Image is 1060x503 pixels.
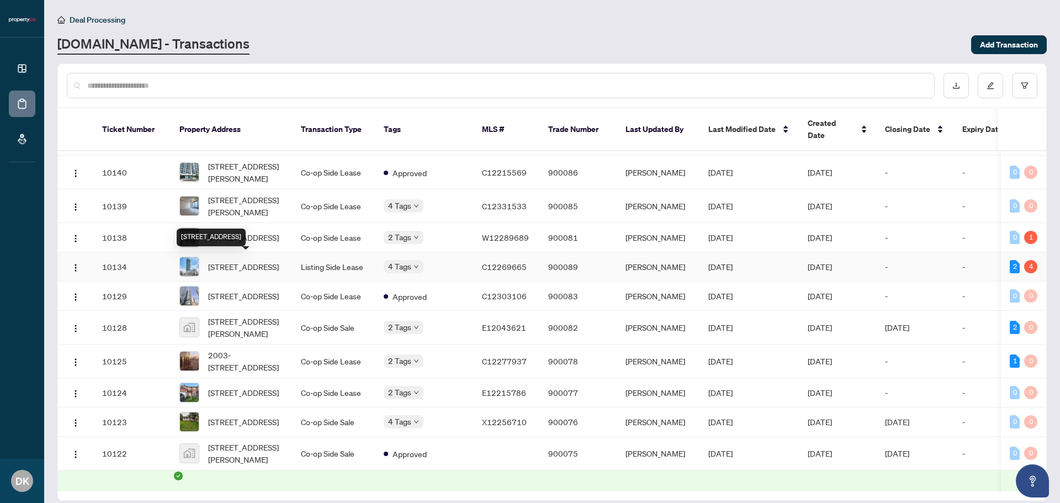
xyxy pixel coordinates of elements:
button: Logo [67,413,84,431]
span: 2 Tags [388,321,411,333]
span: C12269665 [482,262,527,272]
td: - [876,223,953,252]
td: - [953,437,1031,470]
td: - [876,282,953,311]
div: 0 [1024,415,1037,428]
span: [DATE] [808,322,832,332]
img: Logo [71,419,80,427]
div: 0 [1024,321,1037,334]
td: - [953,223,1031,252]
span: E12043621 [482,322,526,332]
span: Deal Processing [70,15,125,25]
img: thumbnail-img [180,412,199,431]
span: [DATE] [808,448,832,458]
span: [STREET_ADDRESS][PERSON_NAME] [208,315,283,340]
span: [STREET_ADDRESS][PERSON_NAME] [208,441,283,465]
div: 0 [1010,231,1020,244]
button: Add Transaction [971,35,1047,54]
th: Property Address [171,108,292,151]
td: Co-op Side Lease [292,189,375,223]
div: 0 [1010,386,1020,399]
td: 10124 [93,378,171,407]
div: 1 [1010,354,1020,368]
img: Logo [71,234,80,243]
div: 0 [1024,354,1037,368]
td: [PERSON_NAME] [617,252,699,282]
span: Add Transaction [980,36,1038,54]
th: MLS # [473,108,539,151]
span: 2 Tags [388,354,411,367]
span: [DATE] [808,167,832,177]
td: 10139 [93,189,171,223]
td: [PERSON_NAME] [617,407,699,437]
span: [DATE] [808,356,832,366]
span: C12331533 [482,201,527,211]
span: [DATE] [808,201,832,211]
span: DK [15,473,29,489]
td: 10129 [93,282,171,311]
td: 10140 [93,156,171,189]
img: logo [9,17,35,23]
th: Ticket Number [93,108,171,151]
img: thumbnail-img [180,257,199,276]
span: X12256710 [482,417,527,427]
div: 0 [1024,386,1037,399]
td: - [953,407,1031,437]
img: Logo [71,263,80,272]
span: [DATE] [708,262,733,272]
td: [PERSON_NAME] [617,156,699,189]
span: down [414,390,419,395]
span: [DATE] [708,232,733,242]
td: [DATE] [876,311,953,345]
img: thumbnail-img [180,383,199,402]
img: thumbnail-img [180,287,199,305]
td: 900078 [539,345,617,378]
span: download [952,82,960,89]
img: Logo [71,169,80,178]
th: Trade Number [539,108,617,151]
img: Logo [71,450,80,459]
td: [PERSON_NAME] [617,311,699,345]
td: [PERSON_NAME] [617,189,699,223]
button: filter [1012,73,1037,98]
td: Co-op Side Lease [292,156,375,189]
button: Logo [67,197,84,215]
span: Expiry Date [962,123,1003,135]
th: Last Modified Date [699,108,799,151]
span: Approved [393,167,427,179]
span: down [414,235,419,240]
div: 0 [1024,166,1037,179]
span: Approved [393,290,427,303]
td: - [953,282,1031,311]
button: Logo [67,319,84,336]
td: - [953,156,1031,189]
div: 0 [1024,289,1037,303]
td: [PERSON_NAME] [617,437,699,470]
span: [DATE] [708,322,733,332]
img: Logo [71,358,80,367]
div: 2 [1010,260,1020,273]
td: [PERSON_NAME] [617,345,699,378]
div: 0 [1010,166,1020,179]
td: - [876,378,953,407]
td: Listing Side Lease [292,252,375,282]
div: 4 [1024,260,1037,273]
img: thumbnail-img [180,318,199,337]
td: 10123 [93,407,171,437]
span: [DATE] [808,388,832,398]
span: 2 Tags [388,231,411,243]
td: 900077 [539,378,617,407]
span: Closing Date [885,123,930,135]
span: down [414,203,419,209]
span: Created Date [808,117,854,141]
img: Logo [71,293,80,301]
td: - [953,378,1031,407]
div: 0 [1010,415,1020,428]
td: [DATE] [876,437,953,470]
span: down [414,325,419,330]
span: 4 Tags [388,260,411,273]
span: [DATE] [708,448,733,458]
img: thumbnail-img [180,352,199,370]
td: 10138 [93,223,171,252]
td: 900085 [539,189,617,223]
